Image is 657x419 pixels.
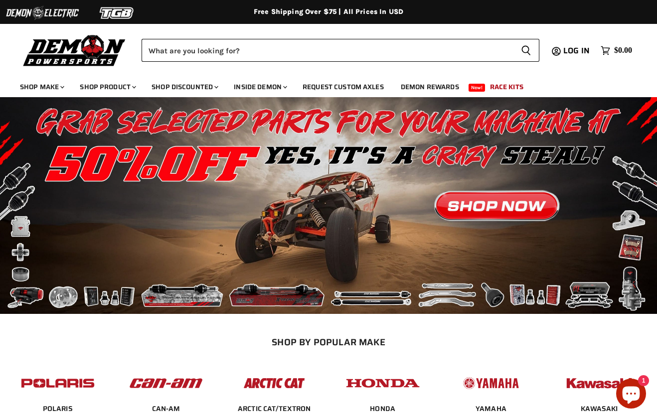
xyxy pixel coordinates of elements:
[452,368,530,399] img: POPULAR_MAKE_logo_5_20258e7f-293c-4aac-afa8-159eaa299126.jpg
[226,77,293,97] a: Inside Demon
[127,368,205,399] img: POPULAR_MAKE_logo_1_adc20308-ab24-48c4-9fac-e3c1a623d575.jpg
[12,337,645,347] h2: SHOP BY POPULAR MAKE
[559,46,596,55] a: Log in
[370,404,395,413] a: HONDA
[142,39,513,62] input: Search
[12,73,630,97] ul: Main menu
[235,368,313,399] img: POPULAR_MAKE_logo_3_027535af-6171-4c5e-a9bc-f0eccd05c5d6.jpg
[238,404,311,413] a: ARCTIC CAT/TEXTRON
[5,3,80,22] img: Demon Electric Logo 2
[12,77,70,97] a: Shop Make
[476,404,506,413] a: YAMAHA
[295,77,391,97] a: Request Custom Axles
[469,84,486,92] span: New!
[393,77,467,97] a: Demon Rewards
[581,404,618,413] a: KAWASAKI
[370,404,395,414] span: HONDA
[43,404,73,413] a: POLARIS
[563,44,590,57] span: Log in
[142,39,539,62] form: Product
[344,368,422,399] img: POPULAR_MAKE_logo_4_4923a504-4bac-4306-a1be-165a52280178.jpg
[238,404,311,414] span: ARCTIC CAT/TEXTRON
[581,404,618,414] span: KAWASAKI
[80,3,155,22] img: TGB Logo 2
[19,368,97,399] img: POPULAR_MAKE_logo_2_dba48cf1-af45-46d4-8f73-953a0f002620.jpg
[152,404,180,414] span: CAN-AM
[483,77,531,97] a: Race Kits
[613,379,649,411] inbox-online-store-chat: Shopify online store chat
[152,404,180,413] a: CAN-AM
[560,368,638,399] img: POPULAR_MAKE_logo_6_76e8c46f-2d1e-4ecc-b320-194822857d41.jpg
[476,404,506,414] span: YAMAHA
[43,404,73,414] span: POLARIS
[144,77,224,97] a: Shop Discounted
[614,46,632,55] span: $0.00
[72,77,142,97] a: Shop Product
[513,39,539,62] button: Search
[596,43,637,58] a: $0.00
[20,32,129,68] img: Demon Powersports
